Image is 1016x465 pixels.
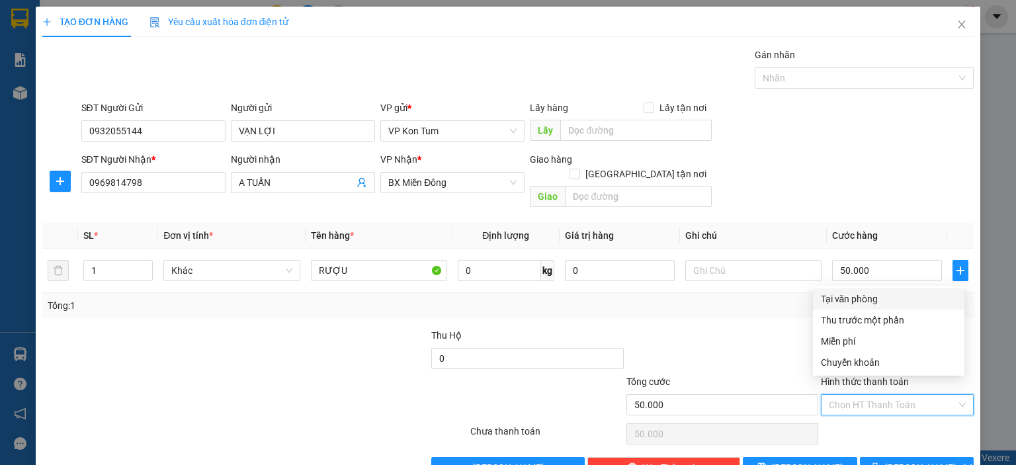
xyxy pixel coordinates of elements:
[357,177,367,188] span: user-add
[388,121,517,141] span: VP Kon Tum
[42,17,52,26] span: plus
[81,152,226,167] div: SĐT Người Nhận
[821,334,956,349] div: Miễn phí
[580,167,712,181] span: [GEOGRAPHIC_DATA] tận nơi
[821,313,956,327] div: Thu trước một phần
[541,260,554,281] span: kg
[685,260,822,281] input: Ghi Chú
[821,355,956,370] div: Chuyển khoản
[952,260,968,281] button: plus
[231,152,375,167] div: Người nhận
[832,230,878,241] span: Cước hàng
[565,230,614,241] span: Giá trị hàng
[469,424,624,447] div: Chưa thanh toán
[956,19,967,30] span: close
[81,101,226,115] div: SĐT Người Gửi
[149,17,160,28] img: icon
[530,120,560,141] span: Lấy
[48,298,393,313] div: Tổng: 1
[380,101,525,115] div: VP gửi
[943,7,980,44] button: Close
[83,230,94,241] span: SL
[680,223,827,249] th: Ghi chú
[149,17,289,27] span: Yêu cầu xuất hóa đơn điện tử
[821,376,909,387] label: Hình thức thanh toán
[50,176,70,187] span: plus
[530,103,568,113] span: Lấy hàng
[311,260,447,281] input: VD: Bàn, Ghế
[311,230,354,241] span: Tên hàng
[755,50,795,60] label: Gán nhãn
[821,292,956,306] div: Tại văn phòng
[171,261,292,280] span: Khác
[530,154,572,165] span: Giao hàng
[560,120,712,141] input: Dọc đường
[565,260,675,281] input: 0
[388,173,517,192] span: BX Miền Đông
[482,230,529,241] span: Định lượng
[565,186,712,207] input: Dọc đường
[231,101,375,115] div: Người gửi
[163,230,213,241] span: Đơn vị tính
[48,260,69,281] button: delete
[626,376,670,387] span: Tổng cước
[431,330,462,341] span: Thu Hộ
[42,17,128,27] span: TẠO ĐƠN HÀNG
[953,265,968,276] span: plus
[50,171,71,192] button: plus
[654,101,712,115] span: Lấy tận nơi
[530,186,565,207] span: Giao
[380,154,417,165] span: VP Nhận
